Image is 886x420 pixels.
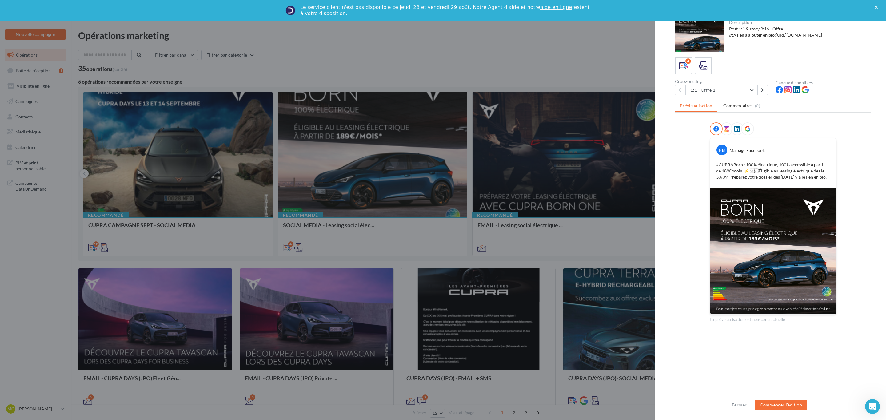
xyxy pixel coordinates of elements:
div: FB [716,145,727,155]
div: Canaux disponibles [776,81,871,85]
img: Profile image for Service-Client [285,6,295,15]
div: La prévisualisation est non-contractuelle [710,315,836,323]
iframe: Intercom live chat [865,399,880,414]
a: [URL][DOMAIN_NAME] [776,32,822,38]
div: Fermer [874,6,880,9]
strong: //!// lien à ajouter en bio [729,32,775,38]
div: 4 [685,58,691,64]
div: Le service client n'est pas disponible ce jeudi 28 et vendredi 29 août. Notre Agent d'aide et not... [300,4,591,17]
button: Fermer [729,401,749,409]
a: aide en ligne [540,4,572,10]
p: #CUPRABorn : 100% électrique, 100% accessible à partir de 189€/mois. ⚡️ Éligible au leasing élect... [716,162,830,180]
div: Ma page Facebook [729,147,765,153]
button: Commencer l'édition [755,400,807,410]
button: 1:1 - Offre 1 [685,85,757,95]
div: Post 1:1 & story 9:16 - Offre : [729,26,867,38]
span: Commentaires [723,103,753,109]
div: Description [729,20,867,25]
span: (0) [755,103,760,108]
div: Cross-posting [675,79,771,84]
